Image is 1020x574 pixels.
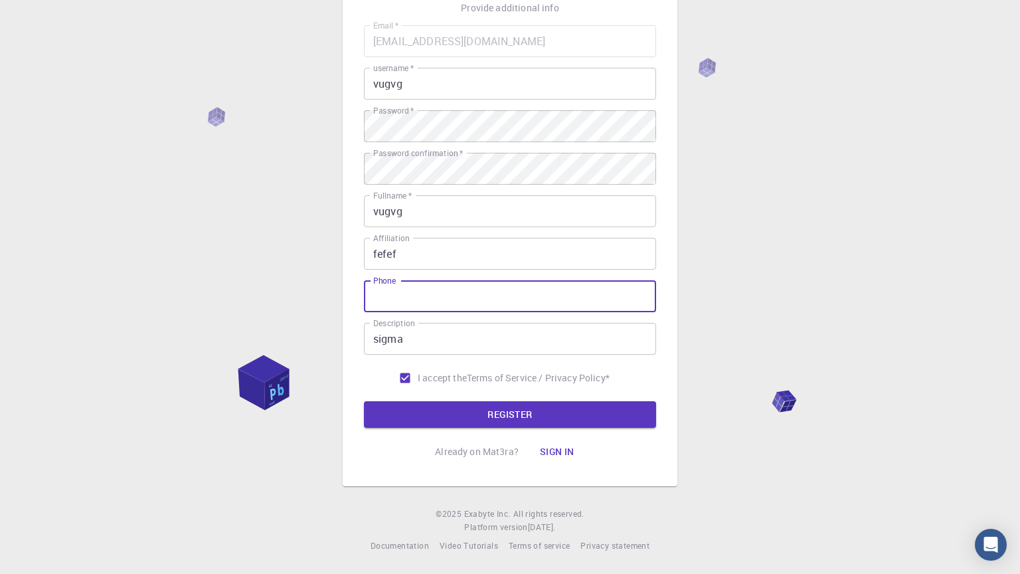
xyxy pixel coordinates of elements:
[528,521,556,534] a: [DATE].
[467,371,610,385] a: Terms of Service / Privacy Policy*
[373,62,414,74] label: username
[464,521,527,534] span: Platform version
[435,445,519,458] p: Already on Mat3ra?
[440,540,498,551] span: Video Tutorials
[373,147,463,159] label: Password confirmation
[371,540,429,551] span: Documentation
[373,233,409,244] label: Affiliation
[373,318,415,329] label: Description
[371,539,429,553] a: Documentation
[461,1,558,15] p: Provide additional info
[513,508,584,521] span: All rights reserved.
[467,371,610,385] p: Terms of Service / Privacy Policy *
[373,190,412,201] label: Fullname
[464,508,511,519] span: Exabyte Inc.
[440,539,498,553] a: Video Tutorials
[464,508,511,521] a: Exabyte Inc.
[580,540,649,551] span: Privacy statement
[373,275,396,286] label: Phone
[509,539,570,553] a: Terms of service
[373,20,398,31] label: Email
[436,508,464,521] span: © 2025
[364,401,656,428] button: REGISTER
[975,529,1007,561] div: Open Intercom Messenger
[418,371,467,385] span: I accept the
[580,539,649,553] a: Privacy statement
[509,540,570,551] span: Terms of service
[529,438,585,465] button: Sign in
[528,522,556,532] span: [DATE] .
[373,105,414,116] label: Password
